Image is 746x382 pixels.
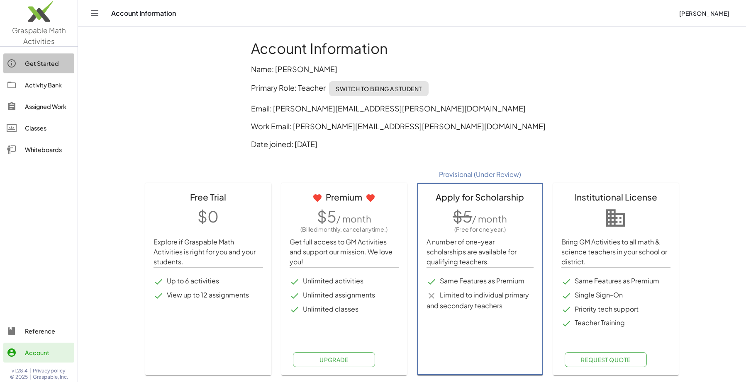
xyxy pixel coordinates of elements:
li: View up to 12 assignments [154,290,263,301]
li: Priority tech support [561,304,671,315]
span: Graspable, Inc. [33,374,68,380]
li: Limited to individual primary and secondary teachers [427,290,534,311]
a: Classes [3,118,74,138]
h1: Account Information [251,40,573,57]
p: Name: [PERSON_NAME] [251,63,573,75]
a: Privacy policy [33,367,68,374]
li: Same Features as Premium [561,276,671,287]
li: Unlimited activities [290,276,399,287]
p: Email: [PERSON_NAME][EMAIL_ADDRESS][PERSON_NAME][DOMAIN_NAME] [251,103,573,114]
p: $0 [154,205,263,227]
span: v1.28.4 [12,367,28,374]
p: Explore if Graspable Math Activities is right for you and your students. [154,237,263,267]
div: Assigned Work [25,102,71,111]
button: [PERSON_NAME] [672,6,736,21]
div: Account [25,348,71,358]
div: Activity Bank [25,80,71,90]
span: Switch to being a Student [336,85,422,92]
span: Graspable Math Activities [12,26,66,46]
span: | [29,367,31,374]
li: Single Sign-On [561,290,671,301]
li: Unlimited classes [290,304,399,315]
div: Institutional License [561,191,671,203]
div: Free Trial [154,191,263,203]
div: Get Started [25,58,71,68]
div: Premium [290,191,399,203]
li: Unlimited assignments [290,290,399,301]
div: Apply for Scholarship [427,191,534,203]
p: $5 [290,205,399,227]
span: Upgrade [319,356,349,363]
button: Upgrade [293,352,375,367]
li: Same Features as Premium [427,276,534,287]
p: Work Email: [PERSON_NAME][EMAIL_ADDRESS][PERSON_NAME][DOMAIN_NAME] [251,121,573,132]
p: A number of one-year scholarships are available for qualifying teachers. [427,237,534,267]
p: Date joined: [DATE] [251,138,573,150]
span: © 2025 [10,374,28,380]
a: Get Started [3,53,74,73]
div: Classes [25,123,71,133]
a: Account [3,343,74,363]
a: Reference [3,321,74,341]
a: Whiteboards [3,140,74,160]
li: Up to 6 activities [154,276,263,287]
button: Request Quote [565,352,647,367]
button: Switch to being a Student [329,81,429,96]
div: Reference [25,326,71,336]
li: Teacher Training [561,318,671,329]
div: Whiteboards [25,145,71,155]
button: Toggle navigation [88,7,101,20]
span: $5 [453,207,472,226]
p: Bring GM Activities to all math & science teachers in your school or district. [561,237,671,267]
a: Activity Bank [3,75,74,95]
span: Request Quote [580,356,631,363]
span: / month [336,213,371,225]
p: Primary Role: Teacher [251,81,573,96]
span: [PERSON_NAME] [679,10,729,17]
span: | [29,374,31,380]
a: Assigned Work [3,97,74,116]
p: Get full access to GM Activities and support our mission. We love you! [290,237,399,267]
span: / month [472,213,507,225]
span: Provisional (Under Review) [439,169,521,179]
